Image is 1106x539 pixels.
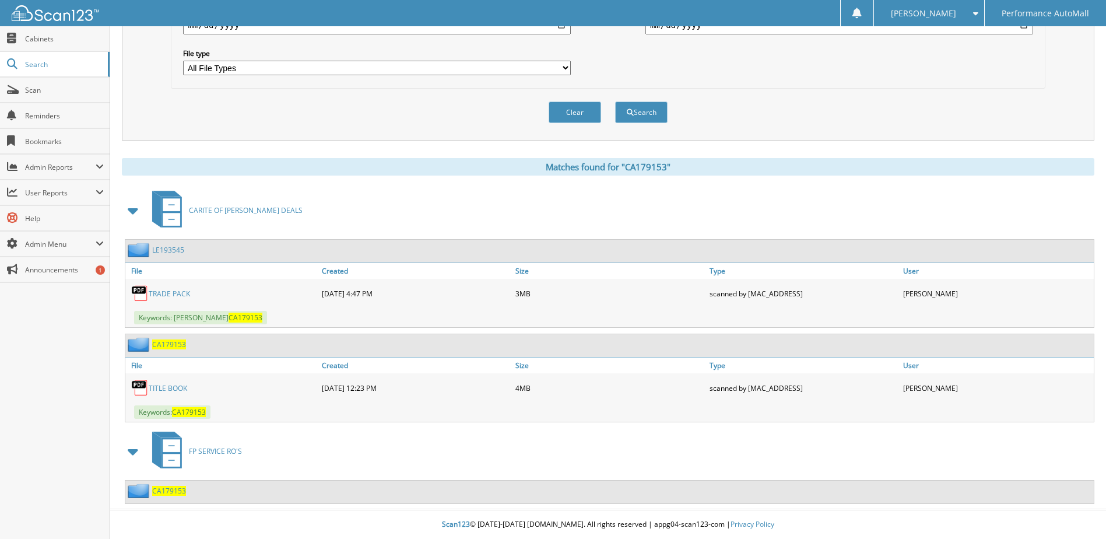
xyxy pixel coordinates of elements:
[707,263,900,279] a: Type
[96,265,105,275] div: 1
[128,484,152,498] img: folder2.png
[25,136,104,146] span: Bookmarks
[319,282,512,305] div: [DATE] 4:47 PM
[229,313,262,323] span: CA179153
[145,428,242,474] a: FP SERVICE RO'S
[731,519,774,529] a: Privacy Policy
[319,376,512,400] div: [DATE] 12:23 PM
[900,358,1094,373] a: User
[442,519,470,529] span: Scan123
[25,188,96,198] span: User Reports
[900,282,1094,305] div: [PERSON_NAME]
[891,10,956,17] span: [PERSON_NAME]
[183,48,571,58] label: File type
[512,376,706,400] div: 4MB
[131,285,149,302] img: PDF.png
[549,101,601,123] button: Clear
[172,407,206,417] span: CA179153
[319,358,512,373] a: Created
[615,101,668,123] button: Search
[128,337,152,352] img: folder2.png
[25,111,104,121] span: Reminders
[707,358,900,373] a: Type
[152,486,186,496] a: CA179153
[149,289,190,299] a: TRADE PACK
[512,263,706,279] a: Size
[25,162,96,172] span: Admin Reports
[900,263,1094,279] a: User
[145,187,303,233] a: CARITE OF [PERSON_NAME] DEALS
[25,239,96,249] span: Admin Menu
[152,245,184,255] a: LE193545
[128,243,152,257] img: folder2.png
[25,60,102,69] span: Search
[149,383,187,393] a: TITLE BOOK
[122,158,1094,176] div: Matches found for "CA179153"
[25,34,104,44] span: Cabinets
[1002,10,1089,17] span: Performance AutoMall
[512,358,706,373] a: Size
[189,446,242,456] span: FP SERVICE RO'S
[110,510,1106,539] div: © [DATE]-[DATE] [DOMAIN_NAME]. All rights reserved | appg04-scan123-com |
[25,213,104,223] span: Help
[152,339,186,349] a: CA179153
[707,282,900,305] div: scanned by [MAC_ADDRESS]
[189,205,303,215] span: CARITE OF [PERSON_NAME] DEALS
[512,282,706,305] div: 3MB
[900,376,1094,400] div: [PERSON_NAME]
[125,263,319,279] a: File
[25,85,104,95] span: Scan
[12,5,99,21] img: scan123-logo-white.svg
[131,379,149,397] img: PDF.png
[134,311,267,324] span: Keywords: [PERSON_NAME]
[125,358,319,373] a: File
[134,405,210,419] span: Keywords:
[25,265,104,275] span: Announcements
[707,376,900,400] div: scanned by [MAC_ADDRESS]
[319,263,512,279] a: Created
